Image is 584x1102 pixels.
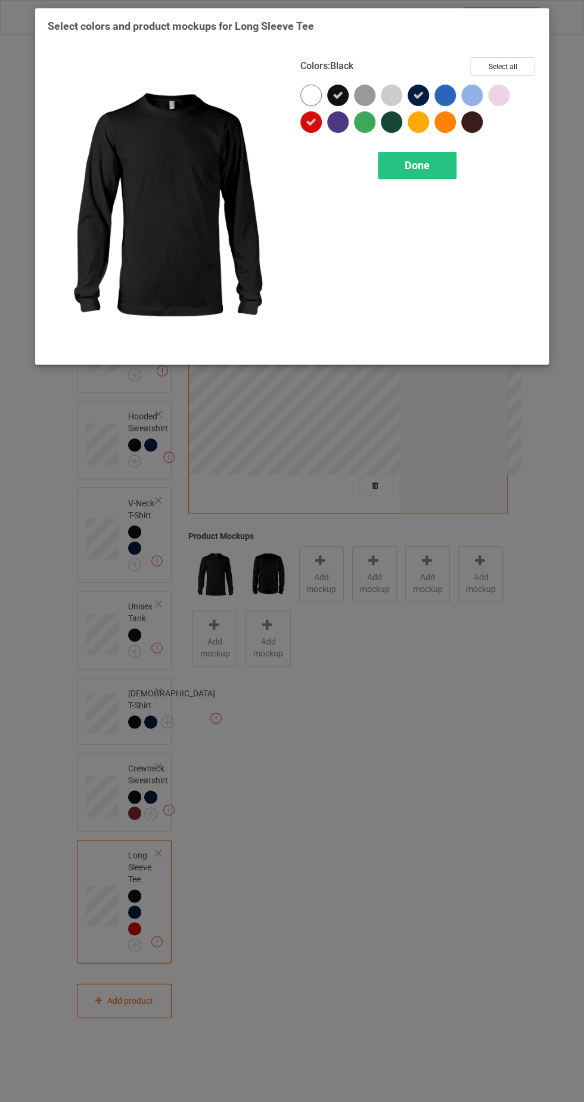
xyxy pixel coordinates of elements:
[470,57,535,76] button: Select all
[300,60,353,73] h4: :
[48,57,284,352] img: regular.jpg
[48,20,314,32] span: Select colors and product mockups for Long Sleeve Tee
[300,60,328,71] span: Colors
[330,60,353,71] span: Black
[405,159,430,172] span: Done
